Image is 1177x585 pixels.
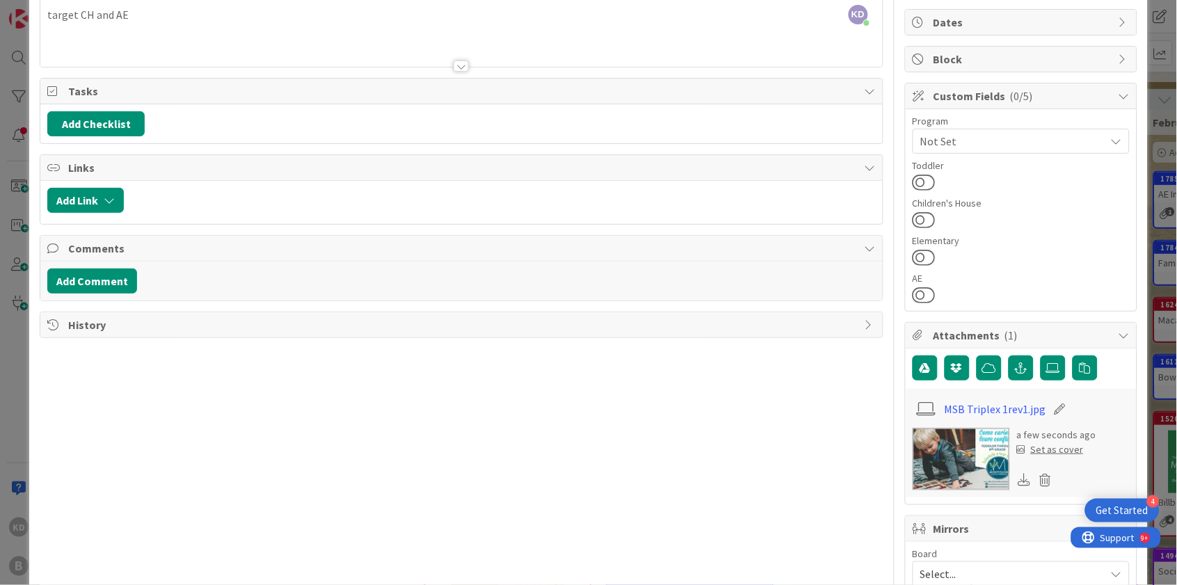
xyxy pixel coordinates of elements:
div: Elementary [913,236,1130,246]
div: Open Get Started checklist, remaining modules: 4 [1085,499,1160,522]
div: a few seconds ago [1017,428,1096,442]
span: Support [29,2,63,19]
span: Not Set [920,133,1105,150]
span: Links [68,159,857,176]
span: Comments [68,240,857,257]
div: Set as cover [1017,442,1084,457]
span: Select... [920,564,1098,584]
div: Toddler [913,161,1130,170]
span: Block [934,51,1112,67]
span: Custom Fields [934,88,1112,104]
span: Dates [934,14,1112,31]
button: Add Link [47,188,124,213]
span: Attachments [934,327,1112,344]
span: Mirrors [934,520,1112,537]
div: Program [913,116,1130,126]
span: Tasks [68,83,857,99]
div: Get Started [1096,504,1148,518]
span: ( 1 ) [1004,328,1018,342]
span: Board [913,549,938,559]
div: 4 [1147,495,1160,508]
button: Add Comment [47,269,137,294]
div: Download [1017,471,1032,489]
div: Children's House [913,198,1130,208]
span: ( 0/5 ) [1010,89,1033,103]
span: KD [849,5,868,24]
a: MSB Triplex 1rev1.jpg [945,401,1046,417]
div: 9+ [70,6,77,17]
button: Add Checklist [47,111,145,136]
span: History [68,316,857,333]
p: target CH and AE [47,7,875,23]
div: AE [913,273,1130,283]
